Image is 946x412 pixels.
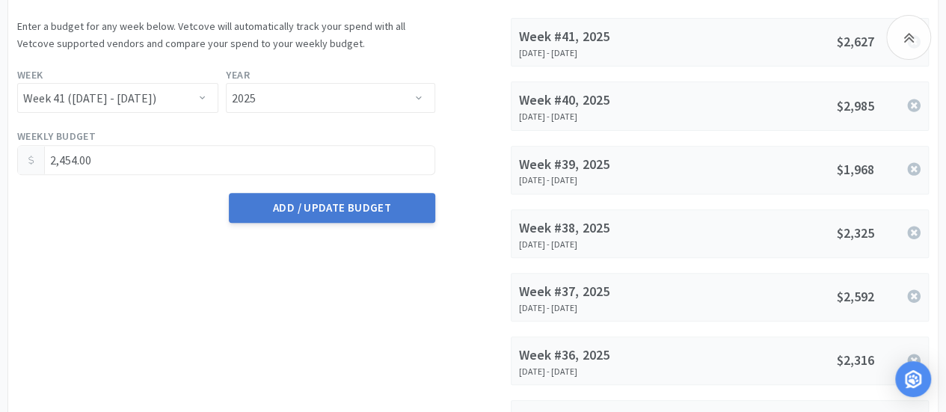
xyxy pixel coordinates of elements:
[519,175,696,185] div: [DATE] - [DATE]
[519,218,696,239] div: Week #38, 2025
[837,161,874,178] span: $1,968
[226,67,250,83] label: Year
[837,288,874,305] span: $2,592
[895,361,931,397] div: Open Intercom Messenger
[17,18,435,52] p: Enter a budget for any week below. Vetcove will automatically track your spend with all Vetcove s...
[17,128,96,144] label: Weekly Budget
[519,281,696,303] div: Week #37, 2025
[519,26,696,48] div: Week #41, 2025
[519,90,696,111] div: Week #40, 2025
[519,111,696,122] div: [DATE] - [DATE]
[519,239,696,250] div: [DATE] - [DATE]
[837,351,874,369] span: $2,316
[519,154,696,176] div: Week #39, 2025
[837,224,874,242] span: $2,325
[837,33,874,50] span: $2,627
[519,345,696,366] div: Week #36, 2025
[17,67,43,83] label: Week
[837,97,874,114] span: $2,985
[519,48,696,58] div: [DATE] - [DATE]
[229,193,434,223] button: Add / Update Budget
[519,303,696,313] div: [DATE] - [DATE]
[519,366,696,377] div: [DATE] - [DATE]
